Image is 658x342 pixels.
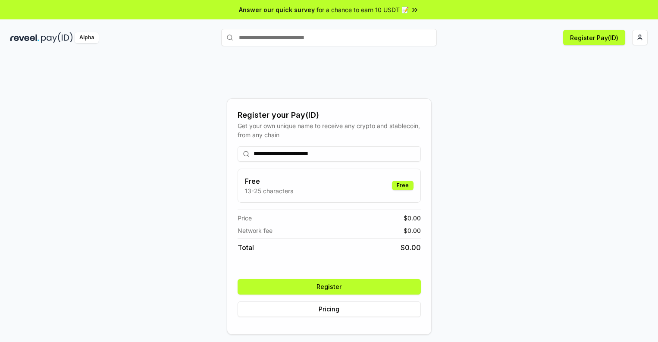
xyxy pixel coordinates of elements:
[563,30,625,45] button: Register Pay(ID)
[238,213,252,223] span: Price
[316,5,409,14] span: for a chance to earn 10 USDT 📝
[245,176,293,186] h3: Free
[238,226,273,235] span: Network fee
[238,242,254,253] span: Total
[404,226,421,235] span: $ 0.00
[238,279,421,295] button: Register
[392,181,414,190] div: Free
[10,32,39,43] img: reveel_dark
[245,186,293,195] p: 13-25 characters
[238,109,421,121] div: Register your Pay(ID)
[239,5,315,14] span: Answer our quick survey
[238,121,421,139] div: Get your own unique name to receive any crypto and stablecoin, from any chain
[238,301,421,317] button: Pricing
[75,32,99,43] div: Alpha
[404,213,421,223] span: $ 0.00
[401,242,421,253] span: $ 0.00
[41,32,73,43] img: pay_id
